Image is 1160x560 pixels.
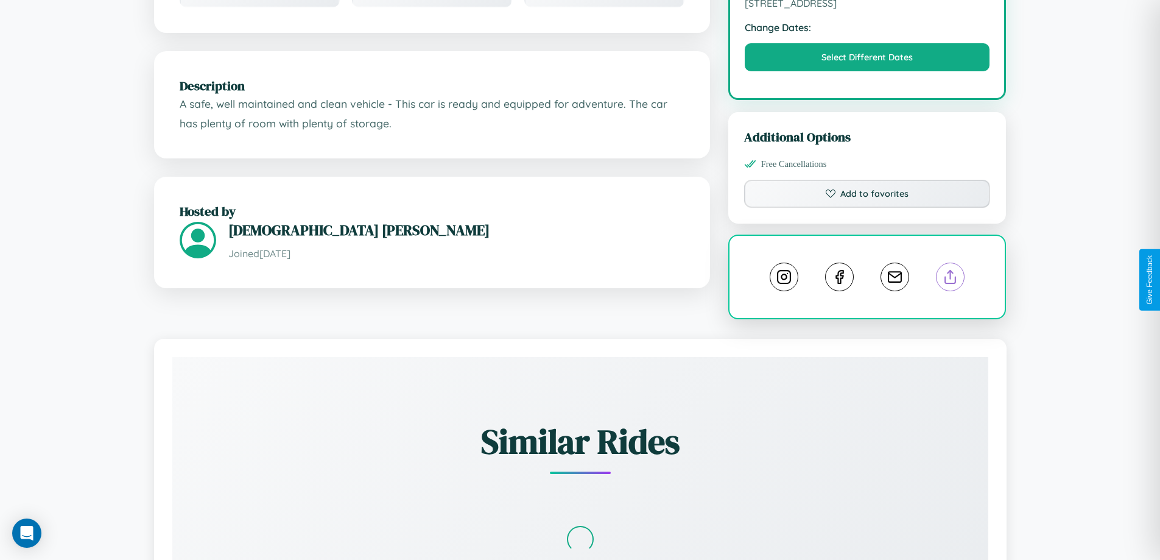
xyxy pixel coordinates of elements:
[744,180,991,208] button: Add to favorites
[180,77,684,94] h2: Description
[12,519,41,548] div: Open Intercom Messenger
[180,94,684,133] p: A safe, well maintained and clean vehicle - This car is ready and equipped for adventure. The car...
[1145,255,1154,305] div: Give Feedback
[180,202,684,220] h2: Hosted by
[228,220,684,240] h3: [DEMOGRAPHIC_DATA] [PERSON_NAME]
[744,128,991,146] h3: Additional Options
[745,21,990,34] strong: Change Dates:
[761,159,827,169] span: Free Cancellations
[745,43,990,71] button: Select Different Dates
[215,418,946,465] h2: Similar Rides
[228,245,684,263] p: Joined [DATE]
